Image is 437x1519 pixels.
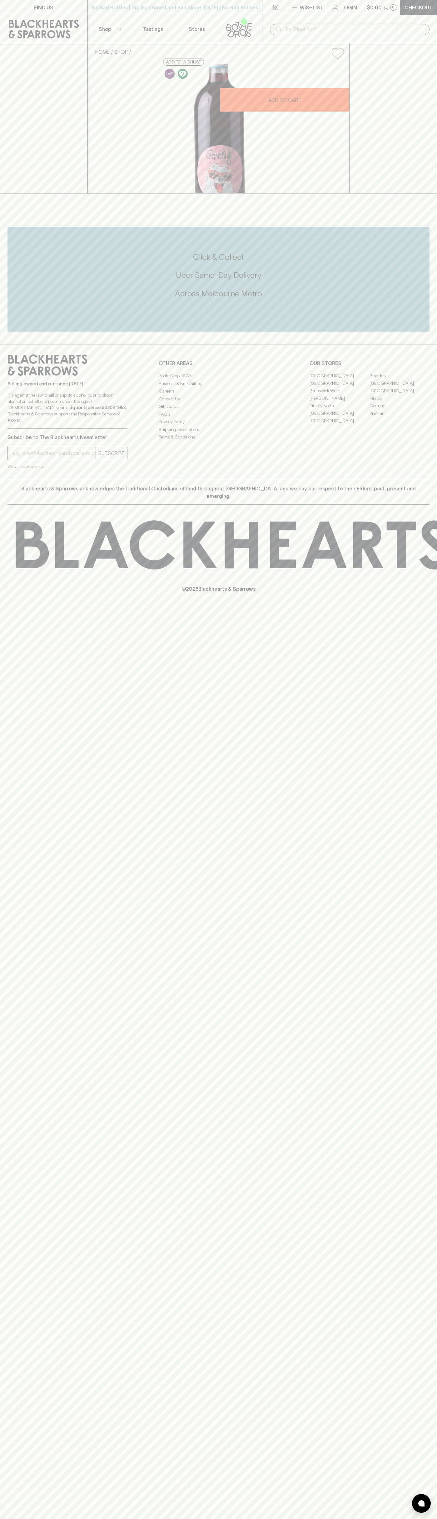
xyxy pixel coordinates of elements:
button: Add to wishlist [329,46,346,62]
img: Lo-Fi [165,69,175,79]
a: [PERSON_NAME] [310,394,370,402]
button: SUBSCRIBE [96,446,127,460]
h5: Uber Same-Day Delivery [7,270,430,280]
input: Try "Pinot noir" [285,24,425,34]
a: Some may call it natural, others minimum intervention, either way, it’s hands off & maybe even a ... [163,67,176,80]
a: Business & Bulk Gifting [159,380,279,387]
input: e.g. jane@blackheartsandsparrows.com.au [12,448,96,458]
a: [GEOGRAPHIC_DATA] [370,379,430,387]
div: Call to action block [7,227,430,332]
a: [GEOGRAPHIC_DATA] [370,387,430,394]
img: 40010.png [90,64,349,193]
button: Add to wishlist [163,58,204,66]
a: SHOP [114,49,128,55]
a: Braddon [370,372,430,379]
a: [GEOGRAPHIC_DATA] [310,372,370,379]
p: Shop [99,25,111,33]
a: Brunswick West [310,387,370,394]
p: It is against the law to sell or supply alcohol to, or to obtain alcohol on behalf of a person un... [7,392,127,423]
p: Blackhearts & Sparrows acknowledges the traditional Custodians of land throughout [GEOGRAPHIC_DAT... [12,485,425,500]
a: Made without the use of any animal products. [176,67,189,80]
p: Checkout [405,4,433,11]
p: Tastings [143,25,163,33]
a: Prahran [370,409,430,417]
p: SUBSCRIBE [98,449,125,457]
a: Gift Cards [159,403,279,410]
a: Bottle Drop FAQ's [159,372,279,380]
a: [GEOGRAPHIC_DATA] [310,379,370,387]
a: [GEOGRAPHIC_DATA] [310,417,370,424]
a: Privacy Policy [159,418,279,426]
button: Shop [88,15,132,43]
p: Login [341,4,357,11]
p: Sibling owned and run since [DATE] [7,381,127,387]
a: Tastings [131,15,175,43]
p: OTHER AREAS [159,359,279,367]
p: Stores [189,25,205,33]
a: Careers [159,388,279,395]
a: HOME [95,49,110,55]
a: Stores [175,15,219,43]
p: ADD TO CART [268,96,301,104]
a: Fitzroy [370,394,430,402]
a: Contact Us [159,395,279,403]
a: Fitzroy North [310,402,370,409]
p: 0 [392,6,395,9]
p: Subscribe to The Blackhearts Newsletter [7,434,127,441]
img: Vegan [178,69,188,79]
p: $0.00 [367,4,382,11]
a: [GEOGRAPHIC_DATA] [310,409,370,417]
p: FIND US [34,4,53,11]
a: Terms & Conditions [159,434,279,441]
p: We will never spam you [7,464,127,470]
button: ADD TO CART [220,88,349,112]
h5: Click & Collect [7,252,430,262]
img: bubble-icon [418,1500,425,1506]
a: Shipping Information [159,426,279,433]
p: Wishlist [300,4,324,11]
a: Geelong [370,402,430,409]
p: OUR STORES [310,359,430,367]
h5: Across Melbourne Metro [7,288,430,299]
a: FAQ's [159,410,279,418]
strong: Liquor License #32064953 [68,405,126,410]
